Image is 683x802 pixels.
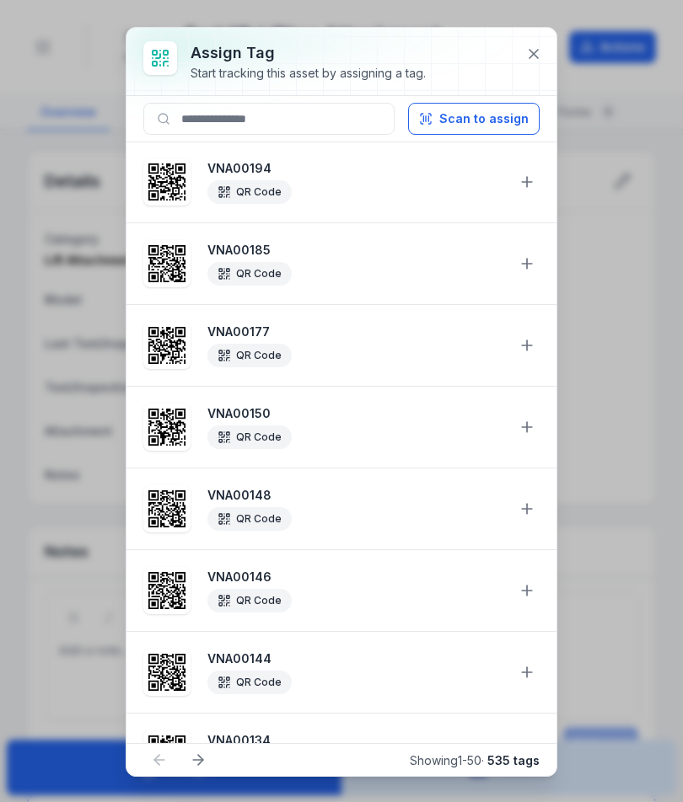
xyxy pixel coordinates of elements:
strong: VNA00177 [207,323,504,340]
div: QR Code [207,180,292,204]
strong: VNA00185 [207,242,504,259]
div: QR Code [207,507,292,531]
strong: VNA00148 [207,487,504,504]
strong: VNA00146 [207,569,504,585]
div: QR Code [207,671,292,694]
span: Showing 1 - 50 · [410,753,540,767]
div: QR Code [207,262,292,286]
div: QR Code [207,425,292,449]
strong: VNA00144 [207,650,504,667]
button: Scan to assign [408,103,540,135]
strong: VNA00194 [207,160,504,177]
strong: VNA00134 [207,732,504,749]
div: Start tracking this asset by assigning a tag. [191,65,426,82]
div: QR Code [207,589,292,612]
strong: VNA00150 [207,405,504,422]
h3: Assign tag [191,41,426,65]
div: QR Code [207,344,292,367]
strong: 535 tags [487,753,540,767]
